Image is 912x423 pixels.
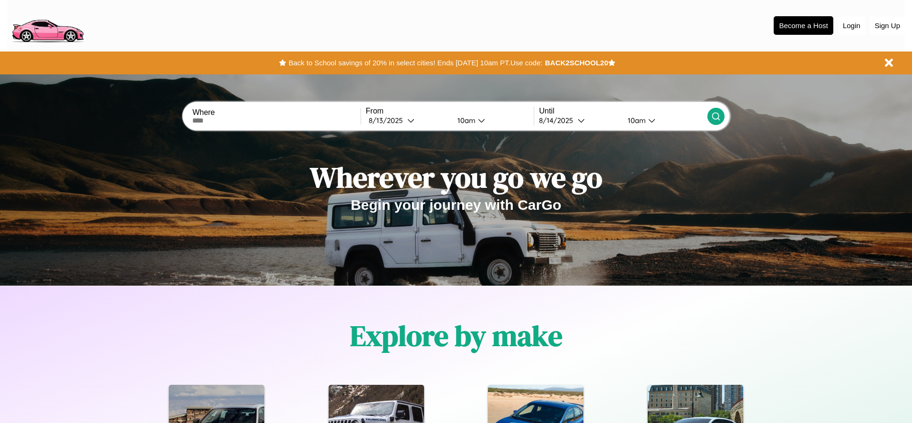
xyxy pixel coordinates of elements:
div: 8 / 13 / 2025 [369,116,407,125]
img: logo [7,5,88,45]
button: 10am [620,115,707,125]
label: From [366,107,534,115]
button: Become a Host [774,16,833,35]
div: 10am [453,116,478,125]
button: Login [838,17,865,34]
label: Until [539,107,707,115]
label: Where [192,108,360,117]
button: 8/13/2025 [366,115,450,125]
h1: Explore by make [350,316,562,355]
button: Sign Up [870,17,905,34]
button: Back to School savings of 20% in select cities! Ends [DATE] 10am PT.Use code: [286,56,545,70]
b: BACK2SCHOOL20 [545,59,608,67]
div: 10am [623,116,648,125]
button: 10am [450,115,534,125]
div: 8 / 14 / 2025 [539,116,578,125]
